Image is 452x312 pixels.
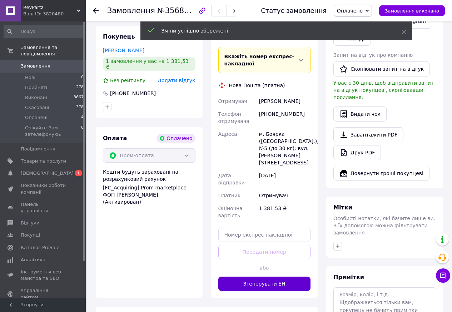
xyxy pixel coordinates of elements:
span: Примітки [333,274,364,281]
span: 378 [76,104,84,111]
span: Прийняті [25,84,47,91]
div: [PHONE_NUMBER] [109,90,157,97]
span: №356847388 [157,6,208,15]
div: [DATE] [258,169,312,189]
span: Товари та послуги [21,158,66,164]
span: 3667 [74,94,84,101]
input: Номер експрес-накладної [218,228,311,242]
span: Покупці [21,232,40,238]
span: Запит на відгук про компанію [333,52,413,58]
button: Чат з покупцем [436,268,450,283]
div: [PERSON_NAME] [258,95,312,108]
span: Нові [25,74,35,81]
button: Видати чек [333,107,387,122]
span: [DEMOGRAPHIC_DATA] [21,170,74,177]
span: 278 [76,84,84,91]
span: Оплачені [25,114,48,121]
div: Зміни успішно збережені [162,27,384,34]
span: Каталог ProSale [21,244,59,251]
div: [FC_Acquiring] Prom marketplace ФОП [PERSON_NAME] (Активирован) [103,184,195,205]
span: Управління сайтом [21,287,66,300]
span: 0 [81,74,84,81]
div: 1 381.53 ₴ [258,202,312,222]
span: Інструменти веб-майстра та SEO [21,269,66,282]
span: 4 [81,114,84,121]
button: Замовлення виконано [379,5,445,16]
div: Статус замовлення [261,7,327,14]
span: Панель управління [21,201,66,214]
span: Очікуйте Вам зателефонуюь [25,125,81,138]
span: Особисті нотатки, які бачите лише ви. З їх допомогою можна фільтрувати замовлення [333,216,435,236]
div: 1 замовлення у вас на 1 381,53 ₴ [103,57,195,71]
span: Платник [218,193,241,198]
span: Відгуки [21,220,39,226]
span: RevPartz [23,4,77,11]
button: Скопіювати запит на відгук [333,61,430,76]
span: Отримувач [218,98,247,104]
input: Пошук [4,25,84,38]
button: Повернути гроші покупцеві [333,166,429,181]
span: Замовлення та повідомлення [21,44,86,57]
div: Оплачено [157,134,195,143]
span: Вкажіть номер експрес-накладної [224,54,294,66]
span: Скасовані [25,104,49,111]
div: Отримувач [258,189,312,202]
span: Повідомлення [21,146,55,152]
a: [PERSON_NAME] [103,48,144,53]
div: [PHONE_NUMBER] [258,108,312,128]
span: Замовлення виконано [385,8,439,14]
span: Оплачено [337,8,363,14]
span: Без рейтингу [110,78,145,83]
span: Покупець [103,33,135,40]
span: Оціночна вартість [218,205,243,218]
span: 1 [75,170,82,176]
span: Замовлення [107,6,155,15]
div: Повернутися назад [93,7,99,14]
div: м. Боярка ([GEOGRAPHIC_DATA].), №5 (до 30 кг): вул. [PERSON_NAME][STREET_ADDRESS] [258,128,312,169]
a: Завантажити PDF [333,127,403,142]
div: Ваш ID: 3820480 [23,11,86,17]
span: Дата відправки [218,173,245,185]
div: Нова Пошта (платна) [227,82,287,89]
span: Додати відгук [158,78,195,83]
button: Згенерувати ЕН [218,277,311,291]
span: Виконані [25,94,47,101]
a: Друк PDF [333,145,381,160]
span: або [260,264,269,272]
span: Адреса [218,131,237,137]
span: Оплата [103,135,127,142]
div: Кошти будуть зараховані на розрахунковий рахунок [103,168,195,205]
span: Показники роботи компанії [21,182,66,195]
span: Аналітика [21,257,45,263]
span: Мітки [333,204,352,211]
span: Телефон отримувача [218,111,249,124]
span: 0 [81,125,84,138]
span: У вас є 30 днів, щоб відправити запит на відгук покупцеві, скопіювавши посилання. [333,80,434,100]
span: Замовлення [21,63,50,69]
